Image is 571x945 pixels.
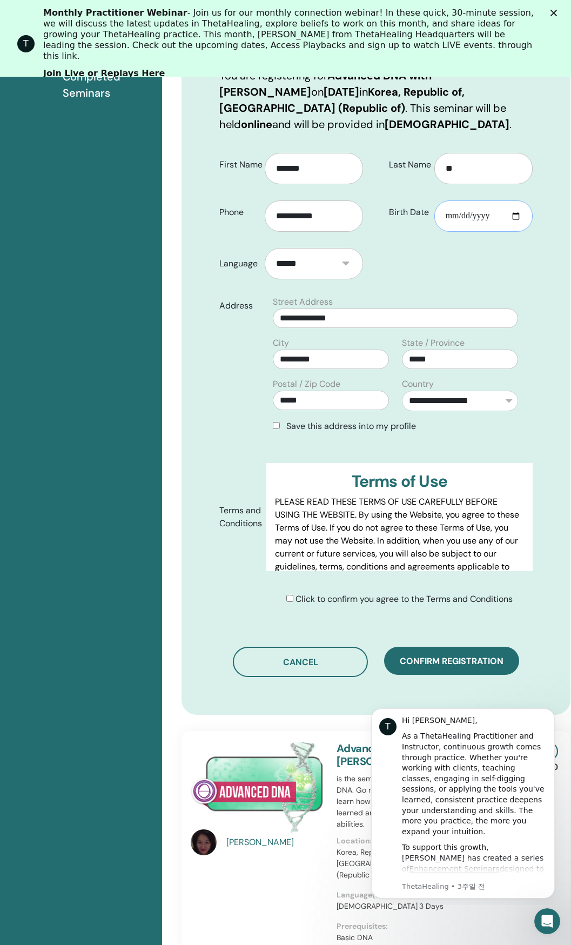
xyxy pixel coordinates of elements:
[337,932,502,943] p: Basic DNA
[419,901,495,912] p: 3 Days
[381,202,434,223] label: Birth Date
[63,69,153,101] span: Completed Seminars
[211,296,266,316] label: Address
[17,35,35,52] div: Profile image for ThetaHealing
[211,202,265,223] label: Phone
[219,85,465,115] b: Korea, Republic of, [GEOGRAPHIC_DATA] (Republic of)
[275,472,524,491] h3: Terms of Use
[275,495,524,612] p: PLEASE READ THESE TERMS OF USE CAREFULLY BEFORE USING THE WEBSITE. By using the Website, you agre...
[226,836,326,849] a: [PERSON_NAME]
[286,420,416,432] span: Save this address into my profile
[47,144,192,260] div: To support this growth, [PERSON_NAME] has created a series of designed to help you refine your kn...
[400,655,503,667] span: Confirm registration
[337,741,436,768] a: Advanced DNA with [PERSON_NAME]
[295,593,513,605] span: Click to confirm you agree to the Terms and Conditions
[43,8,536,62] div: - Join us for our monthly connection webinar! In these quick, 30-minute session, we will discuss ...
[381,155,434,175] label: Last Name
[337,847,413,881] p: Korea, Republic of, [GEOGRAPHIC_DATA] (Republic of)
[219,68,533,132] p: You are registering for on in . This seminar will be held and will be provided in .
[337,889,413,901] p: Language(s):
[355,699,571,905] iframe: Intercom notifications 메시지
[324,85,359,99] b: [DATE]
[191,829,217,855] img: default.jpg
[273,296,333,309] label: Street Address
[43,68,165,80] a: Join Live or Replays Here
[283,656,318,668] span: Cancel
[402,378,434,391] label: Country
[211,253,265,274] label: Language
[384,647,519,675] button: Confirm registration
[534,908,560,934] iframe: Intercom live chat
[241,117,272,131] b: online
[273,337,289,350] label: City
[337,835,413,847] p: Location:
[211,500,266,534] label: Terms and Conditions
[55,166,145,175] a: Enhancement Seminars
[233,647,368,677] button: Cancel
[43,8,187,18] b: Monthly Practitioner Webinar
[337,921,502,932] p: Prerequisites:
[47,183,192,193] p: Message from ThetaHealing, sent 3주일 전
[211,155,265,175] label: First Name
[337,901,413,912] p: [DEMOGRAPHIC_DATA]
[385,117,509,131] b: [DEMOGRAPHIC_DATA]
[219,69,432,99] b: Advanced DNA with [PERSON_NAME]
[402,337,465,350] label: State / Province
[191,742,324,833] img: Advanced DNA
[273,378,340,391] label: Postal / Zip Code
[337,773,502,830] p: is the seminar to take after completing Basic DNA. Go more in depth into the technique, learn how...
[550,10,561,16] div: 닫기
